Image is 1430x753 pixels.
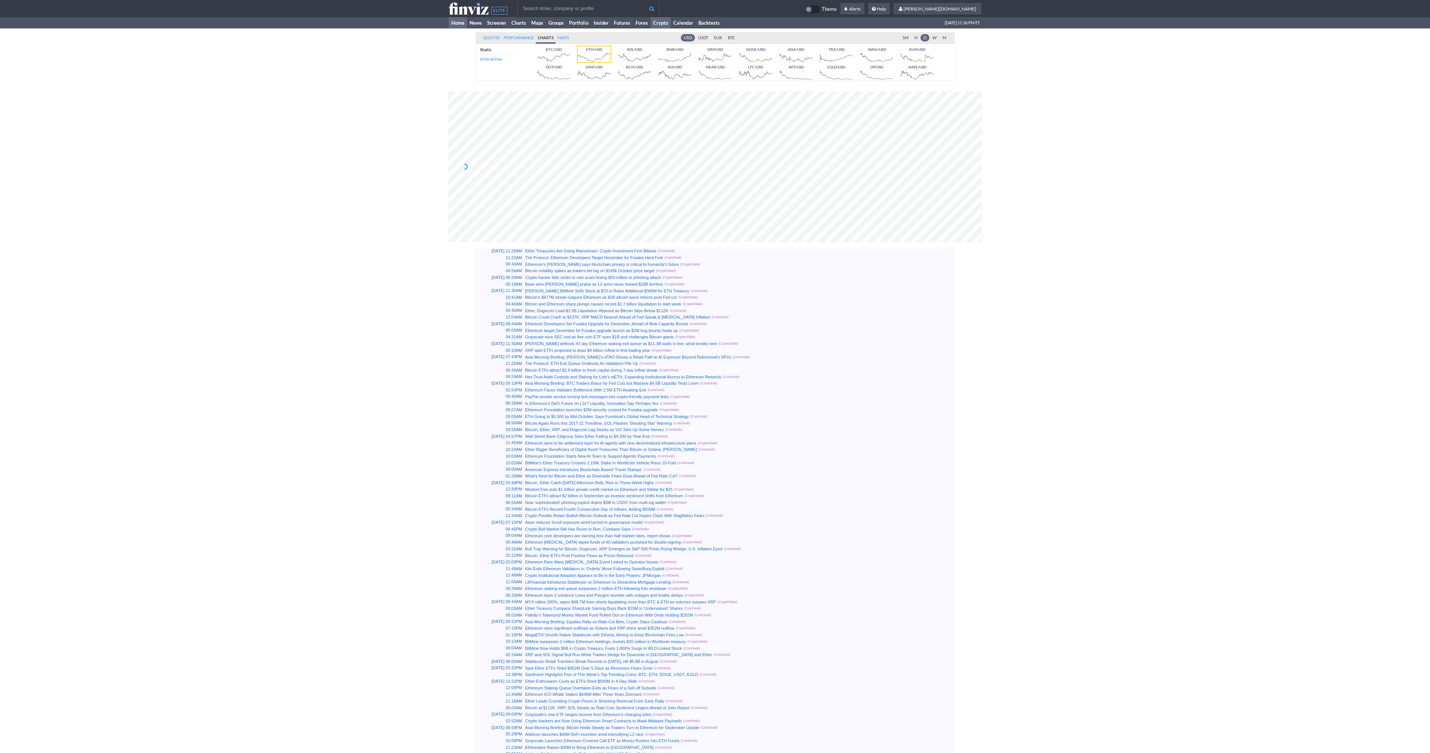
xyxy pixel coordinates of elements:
[475,367,524,374] td: 06:40AM
[475,440,524,446] td: 11:45AM
[536,63,571,80] a: DOT/USD
[475,380,524,387] td: [DATE] 09:10PM
[819,63,854,80] a: EGLD/USD
[475,420,524,427] td: 08:56AM
[683,718,700,724] span: (CoinDesk)
[475,341,524,347] td: [DATE] 11:30AM
[475,552,524,559] td: 01:12AM
[475,480,524,486] td: [DATE] 03:48PM
[685,632,702,638] span: (CoinDesk)
[502,32,536,44] a: Performance
[712,314,729,320] span: (CoinDesk)
[525,328,678,333] a: Ethereum target December for Fusaka upgrade launch as $2M bug bounty heats up
[591,17,611,28] a: Insider
[525,553,633,558] a: Bitcoin, Ether ETFs Post Positive Flows as Prices Rebound
[654,666,671,671] span: (CoinDesk)
[662,573,679,578] span: (CoinDesk)
[688,639,707,645] span: (CryptoSlate)
[475,427,524,433] td: 03:56AM
[475,261,524,268] td: 06:43AM
[659,368,679,373] span: (CryptoSlate)
[779,63,813,80] a: APT/USD
[475,526,524,533] td: 04:45PM
[617,46,652,63] a: SOL/USD
[779,46,813,63] a: ADA/USD
[475,532,524,539] td: 09:04AM
[525,586,667,591] a: Ethereum staking exit queue surpasses 2 million ETH following Kiln shutdown
[525,461,676,465] a: BitMine's Ether Treasury Crosses 2.15M, Stake in Worldcoin Vehicle Rises 10-Fold
[475,414,524,420] td: 09:05AM
[940,34,949,42] a: M
[525,606,683,611] a: Ether Treasury Company SharpLink Gaming Buys Back $15M in 'Undervalued' Shares
[679,328,699,334] span: (CryptoSlate)
[691,705,708,711] span: (CoinDesk)
[525,527,631,531] a: Crypto Bull Market Still Has Room to Run, Coinbase Says
[467,17,485,28] a: News
[475,347,524,354] td: 05:10AM
[525,315,710,319] a: Bitcoin Could Crash to $107K, XRP MACD Bearish Ahead of Fed Speak & [MEDICAL_DATA] Inflation
[904,6,976,12] span: [PERSON_NAME][DOMAIN_NAME]
[658,63,692,80] a: SUI/USD
[706,513,723,519] span: (CoinDesk)
[685,493,704,499] span: (CryptoSlate)
[475,698,524,705] td: 11:19AM
[723,374,739,380] span: (CoinDesk)
[475,453,524,460] td: 10:03AM
[525,335,674,339] a: Grayscale wins SEC nod as five coin ETF eyes $1B and challenges Bitcoin giants
[525,375,721,379] a: Hex Trust Adds Custody and Staking for Lido’s stETH, Expanding Institutional Access to Ethereum R...
[822,5,837,13] span: Theme
[481,32,502,44] a: Quotes
[711,34,725,42] a: EUR
[820,64,853,70] span: EGLD/USD
[676,334,695,340] span: (CryptoSlate)
[665,282,685,287] span: (CryptoSlate)
[475,460,524,467] td: 10:02AM
[525,699,664,703] a: Ether Leads Crumbling Crypto Prices in Shocking Reversal From Early Rally
[525,348,650,353] a: XRP spot ETFs projected to draw $8 billion inflow in first trading year
[525,275,661,280] a: Crypto hacker falls victim to own scam losing $50 million to phishing attack
[724,546,741,552] span: (CoinDesk)
[475,612,524,619] td: 08:02AM
[475,327,524,334] td: 06:03AM
[475,334,524,341] td: 04:31AM
[525,725,699,730] a: Asia Morning Briefing: Bitcoin Holds Steady as Traders Turn to Ethereum for September Upside
[525,560,658,564] a: Ethereum Rare Mass [MEDICAL_DATA] Event Linked to Operator Issues
[475,387,524,394] td: 01:54PM
[475,599,524,605] td: [DATE] 09:44AM
[859,46,894,63] a: AVAX/USD
[475,645,524,652] td: 09:04AM
[566,17,591,28] a: Portfolio
[525,547,723,551] a: Bull Trap Warning for Bitcoin, Dogecoin, XRP Emerges as S&P 500 Prints Rising Wedge; U.S. Inflati...
[525,692,642,697] a: Ethereum ICO Whale Stakes $646M After Three Years Dormant
[525,249,657,253] a: Ether Treasuries Are Going Mainstream: Crypto Investment Firm Bitwise
[920,34,929,42] a: D
[638,679,655,684] span: (CoinDesk)
[666,566,683,572] span: (CoinDesk)
[475,500,524,506] td: 06:56AM
[660,401,677,406] span: (CoinDesk)
[779,64,812,70] span: APT/USD
[475,473,524,480] td: 01:29AM
[645,732,665,737] span: (CryptoSlate)
[860,46,893,52] span: AVAX/USD
[665,255,682,261] span: (CoinDesk)
[525,401,659,406] a: Is Ethereum’s DeFi Future on L2s? Liquidity, Innovation Say Perhaps Yes
[945,17,980,28] span: [DATE] 11:36 PM ET
[475,652,524,658] td: 02:24AM
[648,387,664,393] span: (CoinDesk)
[449,17,467,28] a: Home
[698,63,732,80] a: NEAR/USD
[665,427,682,433] span: (CoinDesk)
[678,295,698,300] span: (CryptoSlate)
[525,745,654,750] a: Etherealize Raises $40M to Bring Ethereum to [GEOGRAPHIC_DATA]
[525,639,686,644] a: BitMine surpasses 2 million Ethereum holdings, invests $20 million in Worldcoin treasury
[525,580,671,584] a: LitFinancial Introduces Stablecoin on Ethereum to Streamline Mortgage Lending
[525,666,653,670] a: Spot Ether ETFs Shed $952M Over 5 Days as Recession Fears Grow
[658,46,691,52] span: BNB/USD
[475,625,524,632] td: 07:15PM
[860,64,893,70] span: OP/USD
[475,255,524,261] td: 11:23AM
[673,580,689,585] span: (CoinDesk)
[475,592,524,599] td: 05:33AM
[525,368,658,372] a: Bitcoin ETFs attract $2.9 billion in fresh capital during 7-day inflow streak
